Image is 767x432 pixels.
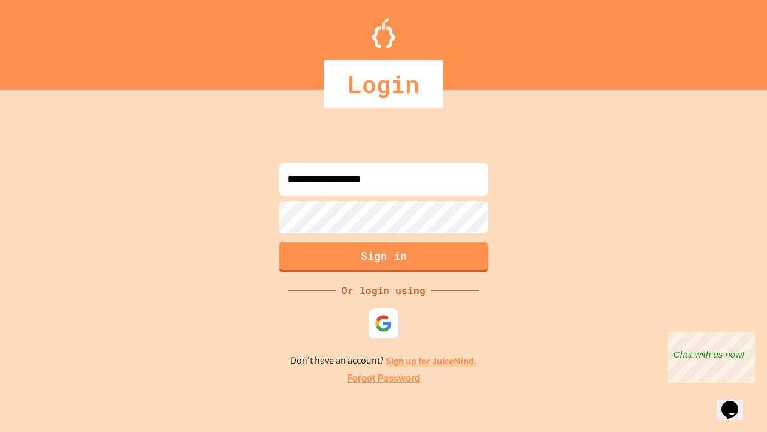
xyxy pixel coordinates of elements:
iframe: chat widget [668,332,755,383]
p: Don't have an account? [291,353,477,368]
img: google-icon.svg [375,314,392,332]
a: Forgot Password [347,371,420,386]
img: Logo.svg [372,18,395,48]
iframe: chat widget [717,384,755,420]
div: Or login using [336,283,431,298]
div: Login [324,60,443,108]
button: Sign in [279,242,488,272]
a: Sign up for JuiceMind. [386,355,477,367]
